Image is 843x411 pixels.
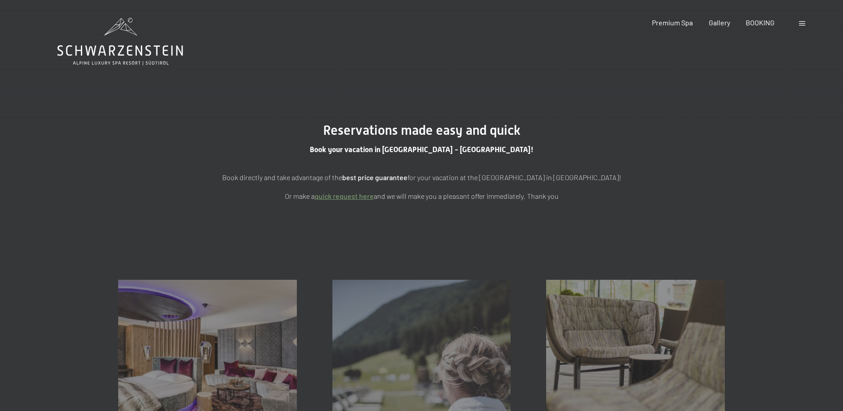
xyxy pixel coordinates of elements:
[200,190,644,202] p: Or make a and we will make you a pleasant offer immediately. Thank you
[315,192,374,200] a: quick request here
[746,18,775,27] a: BOOKING
[310,145,534,154] span: Book your vacation in [GEOGRAPHIC_DATA] - [GEOGRAPHIC_DATA]!
[709,18,730,27] a: Gallery
[652,18,693,27] a: Premium Spa
[200,172,644,183] p: Book directly and take advantage of the for your vacation at the [GEOGRAPHIC_DATA] in [GEOGRAPHIC...
[342,173,408,181] strong: best price guarantee
[323,122,520,138] span: Reservations made easy and quick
